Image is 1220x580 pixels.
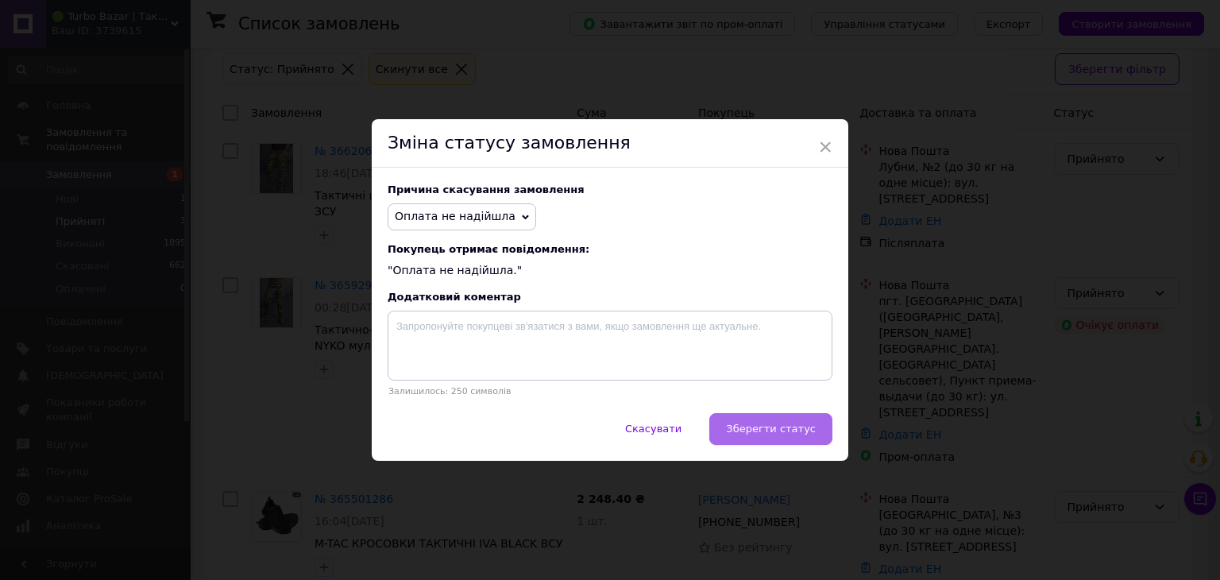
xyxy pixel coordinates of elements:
[388,243,832,255] span: Покупець отримає повідомлення:
[709,413,832,445] button: Зберегти статус
[388,243,832,279] div: "Оплата не надійшла."
[608,413,698,445] button: Скасувати
[726,423,816,435] span: Зберегти статус
[388,291,832,303] div: Додатковий коментар
[372,119,848,168] div: Зміна статусу замовлення
[818,133,832,160] span: ×
[388,386,832,396] p: Залишилось: 250 символів
[388,184,832,195] div: Причина скасування замовлення
[395,210,515,222] span: Оплата не надійшла
[625,423,681,435] span: Скасувати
